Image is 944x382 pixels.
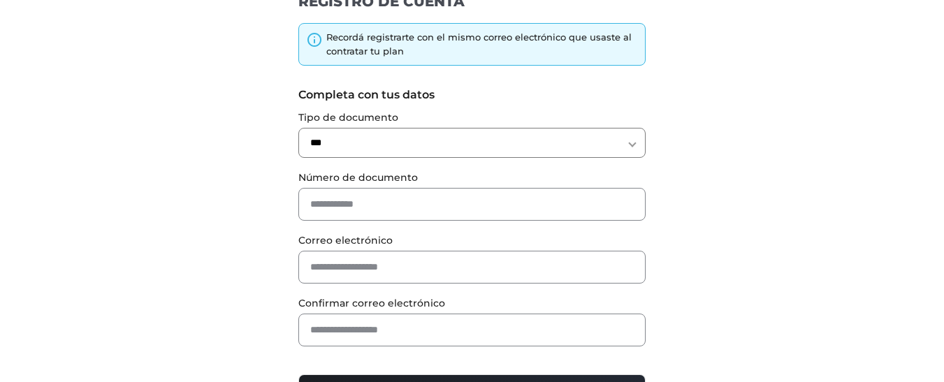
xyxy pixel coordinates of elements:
h1: An Error Was Encountered [36,29,902,60]
div: Recordá registrarte con el mismo correo electrónico que usaste al contratar tu plan [326,31,638,58]
label: Confirmar correo electrónico [298,296,646,311]
label: Completa con tus datos [298,87,646,103]
label: Correo electrónico [298,233,646,248]
label: Número de documento [298,170,646,185]
p: Unable to load the requested file: pwa/ia.php [46,70,892,84]
label: Tipo de documento [298,110,646,125]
